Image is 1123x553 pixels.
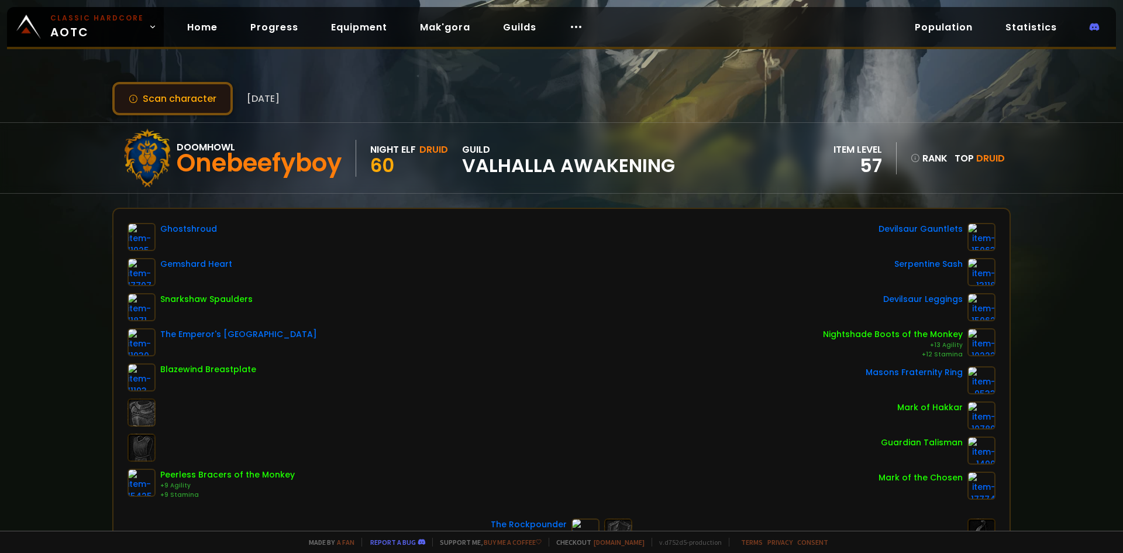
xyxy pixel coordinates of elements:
[128,469,156,497] img: item-15425
[652,538,722,547] span: v. d752d5 - production
[911,151,948,166] div: rank
[879,223,963,235] div: Devilsaur Gauntlets
[549,538,645,547] span: Checkout
[879,472,963,484] div: Mark of the Chosen
[967,366,995,394] img: item-9533
[905,15,982,39] a: Population
[462,142,675,174] div: guild
[50,13,144,23] small: Classic Hardcore
[967,293,995,321] img: item-15062
[160,363,256,376] div: Blazewind Breastplate
[302,538,354,547] span: Made by
[967,401,995,430] img: item-10780
[494,15,546,39] a: Guilds
[432,538,542,547] span: Support me,
[491,518,567,531] div: The Rockpounder
[996,15,1066,39] a: Statistics
[337,538,354,547] a: a fan
[160,223,217,235] div: Ghostshroud
[823,328,963,341] div: Nightshade Boots of the Monkey
[370,142,416,157] div: Night Elf
[767,538,793,547] a: Privacy
[177,154,342,172] div: Onebeefyboy
[823,341,963,350] div: +13 Agility
[955,151,1005,166] div: Top
[370,152,394,178] span: 60
[160,258,232,270] div: Gemshard Heart
[247,91,280,106] span: [DATE]
[112,82,233,115] button: Scan character
[797,538,828,547] a: Consent
[881,437,963,449] div: Guardian Talisman
[322,15,397,39] a: Equipment
[128,363,156,391] img: item-11193
[160,481,295,490] div: +9 Agility
[128,223,156,251] img: item-11925
[7,7,164,47] a: Classic HardcoreAOTC
[594,538,645,547] a: [DOMAIN_NAME]
[160,469,295,481] div: Peerless Bracers of the Monkey
[897,401,963,414] div: Mark of Hakkar
[967,258,995,286] img: item-13118
[160,328,317,341] div: The Emperor's [GEOGRAPHIC_DATA]
[128,293,156,321] img: item-11871
[128,328,156,356] img: item-11930
[370,538,416,547] a: Report a bug
[894,258,963,270] div: Serpentine Sash
[967,328,995,356] img: item-10222
[411,15,480,39] a: Mak'gora
[883,293,963,305] div: Devilsaur Leggings
[823,350,963,359] div: +12 Stamina
[419,142,448,157] div: Druid
[741,538,763,547] a: Terms
[866,366,963,379] div: Masons Fraternity Ring
[833,142,882,157] div: item level
[160,293,253,305] div: Snarkshaw Spaulders
[128,258,156,286] img: item-17707
[967,472,995,500] img: item-17774
[484,538,542,547] a: Buy me a coffee
[462,157,675,174] span: Valhalla Awakening
[241,15,308,39] a: Progress
[160,490,295,500] div: +9 Stamina
[178,15,227,39] a: Home
[967,437,995,465] img: item-1490
[177,140,342,154] div: Doomhowl
[50,13,144,41] span: AOTC
[976,152,1005,165] span: Druid
[833,157,882,174] div: 57
[967,223,995,251] img: item-15063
